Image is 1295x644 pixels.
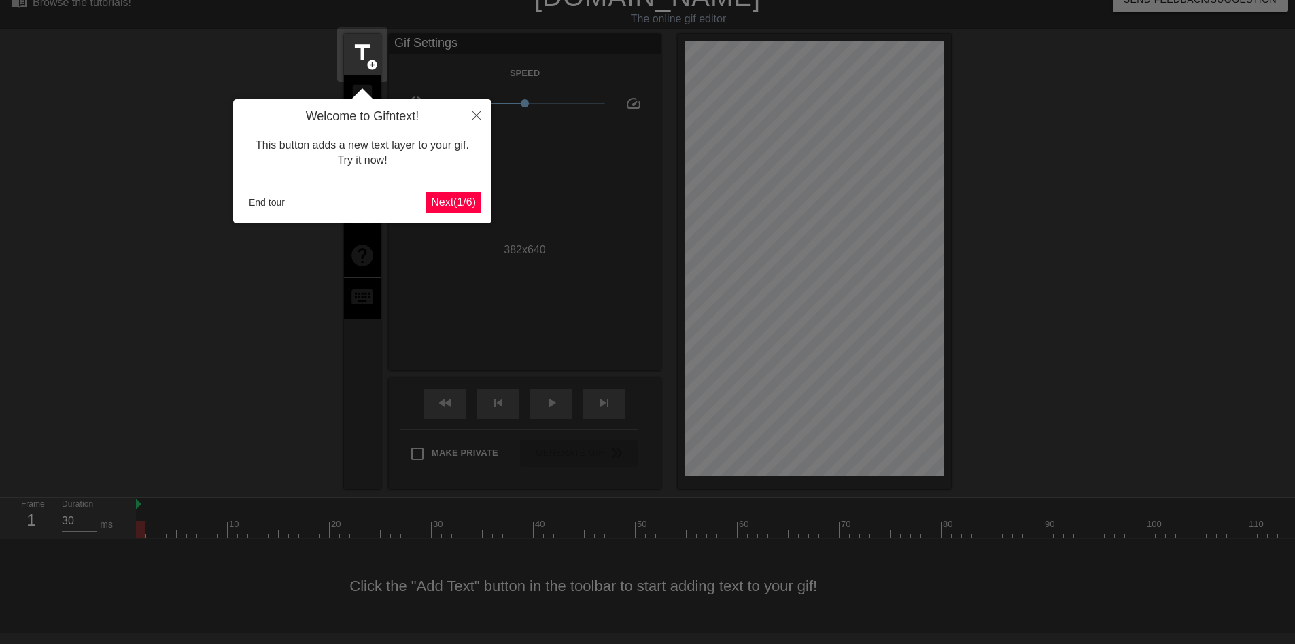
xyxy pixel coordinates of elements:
[243,192,290,213] button: End tour
[431,196,476,208] span: Next ( 1 / 6 )
[243,109,481,124] h4: Welcome to Gifntext!
[462,99,491,130] button: Close
[426,192,481,213] button: Next
[243,124,481,182] div: This button adds a new text layer to your gif. Try it now!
